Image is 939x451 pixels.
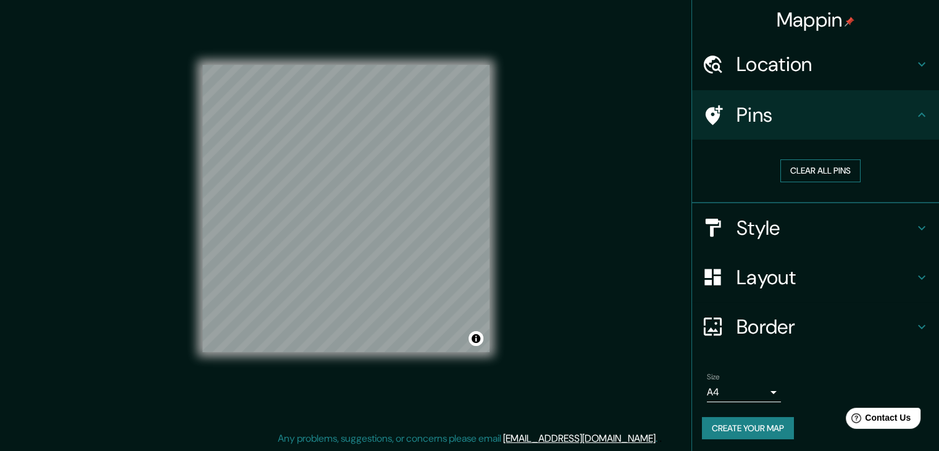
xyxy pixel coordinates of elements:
div: . [659,431,662,446]
div: Border [692,302,939,352]
div: Location [692,40,939,89]
h4: Pins [737,103,914,127]
a: [EMAIL_ADDRESS][DOMAIN_NAME] [503,432,656,445]
h4: Mappin [777,7,855,32]
button: Clear all pins [780,159,861,182]
h4: Border [737,314,914,339]
h4: Location [737,52,914,77]
button: Create your map [702,417,794,440]
button: Toggle attribution [469,331,483,346]
div: Pins [692,90,939,140]
div: A4 [707,382,781,402]
canvas: Map [202,65,490,352]
div: Layout [692,253,939,302]
h4: Style [737,216,914,240]
div: Style [692,203,939,253]
h4: Layout [737,265,914,290]
label: Size [707,371,720,382]
img: pin-icon.png [845,17,854,27]
iframe: Help widget launcher [829,403,925,437]
div: . [657,431,659,446]
p: Any problems, suggestions, or concerns please email . [278,431,657,446]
